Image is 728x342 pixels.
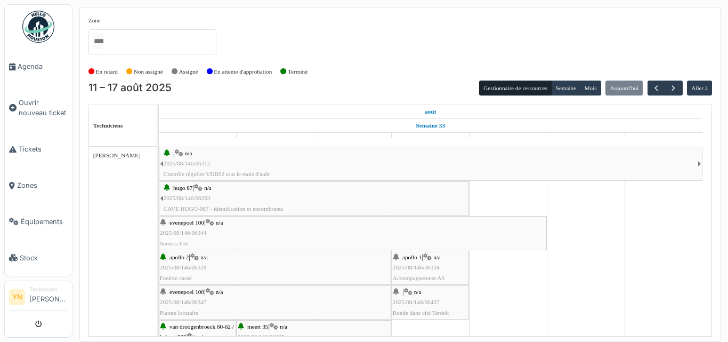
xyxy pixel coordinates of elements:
[238,333,285,340] span: 2025/08/146/06385
[5,204,72,240] a: Équipements
[433,254,441,260] span: n/a
[185,150,192,156] span: n/a
[160,240,188,246] span: Seniors Fsh
[187,133,209,146] a: 11 août 2025
[263,133,288,146] a: 12 août 2025
[22,11,54,43] img: Badge_color-CXgf-gQk.svg
[93,34,103,49] input: Tous
[18,61,68,71] span: Agenda
[88,16,101,25] label: Zone
[160,299,207,305] span: 2025/08/146/06347
[5,49,72,85] a: Agenda
[648,81,665,96] button: Précédent
[169,289,204,295] span: evenepoel 100
[551,81,580,96] button: Semaine
[164,148,698,179] div: |
[21,217,68,227] span: Équipements
[164,183,468,214] div: |
[214,67,272,76] label: En attente d'approbation
[160,309,198,316] span: Plainte locataire
[665,81,682,96] button: Suivant
[19,144,68,154] span: Tickets
[5,131,72,168] a: Tickets
[200,254,208,260] span: n/a
[29,285,68,308] li: [PERSON_NAME]
[160,229,207,236] span: 2025/08/146/06344
[402,254,422,260] span: apollo 1
[5,240,72,276] a: Stock
[93,122,123,129] span: Techniciens
[687,81,712,96] button: Aller à
[9,289,25,305] li: YN
[173,185,192,191] span: hugo 87
[651,133,675,146] a: 17 août 2025
[393,309,449,316] span: Ronde dans cité Terdelt
[20,253,68,263] span: Stock
[198,333,206,340] span: n/a
[169,219,204,226] span: evenepoel 100
[393,299,440,305] span: 2025/08/146/06437
[164,171,270,177] span: Contrôle régulier VDB62 tout le mois d'août
[160,218,546,249] div: |
[160,275,192,281] span: Fenêtre cassé
[393,275,445,281] span: Accompagnement AS
[497,133,520,146] a: 15 août 2025
[164,205,283,212] span: CAVE HUGO-087 - identification et encombrants
[204,185,212,191] span: n/a
[393,264,440,271] span: 2025/08/146/06324
[393,252,468,283] div: |
[247,323,268,330] span: meert 35
[341,133,365,146] a: 13 août 2025
[422,105,439,118] a: 11 août 2025
[160,323,234,340] span: van droogenbroeck 60-62 / helmet 339
[605,81,643,96] button: Aujourd'hui
[414,289,422,295] span: n/a
[419,133,442,146] a: 14 août 2025
[216,219,223,226] span: n/a
[160,252,390,283] div: |
[93,152,141,158] span: [PERSON_NAME]
[19,98,68,118] span: Ouvrir nouveau ticket
[280,323,287,330] span: n/a
[179,67,198,76] label: Assigné
[580,81,601,96] button: Mois
[134,67,163,76] label: Non assigné
[288,67,308,76] label: Terminé
[17,180,68,190] span: Zones
[29,285,68,293] div: Technicien
[160,287,390,318] div: |
[479,81,552,96] button: Gestionnaire de ressources
[5,85,72,131] a: Ouvrir nouveau ticket
[164,195,211,201] span: 2025/08/146/06263
[96,67,118,76] label: En retard
[9,285,68,311] a: YN Technicien[PERSON_NAME]
[414,119,448,132] a: Semaine 33
[216,289,223,295] span: n/a
[573,133,598,146] a: 16 août 2025
[5,168,72,204] a: Zones
[169,254,189,260] span: apollo 2
[393,287,468,318] div: |
[164,160,211,166] span: 2025/08/146/06212
[88,82,172,94] h2: 11 – 17 août 2025
[160,264,207,271] span: 2025/08/146/06328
